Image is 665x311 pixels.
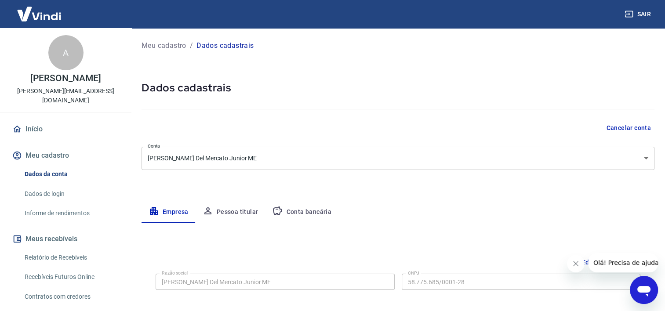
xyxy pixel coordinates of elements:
button: Empresa [142,202,196,223]
span: Olá! Precisa de ajuda? [5,6,74,13]
iframe: Mensagem da empresa [588,253,658,272]
label: Conta [148,143,160,149]
button: Meu cadastro [11,146,121,165]
p: [PERSON_NAME][EMAIL_ADDRESS][DOMAIN_NAME] [7,87,124,105]
div: [PERSON_NAME] Del Mercato Junior ME [142,147,654,170]
a: Início [11,119,121,139]
label: CNPJ [408,270,419,276]
a: Relatório de Recebíveis [21,249,121,267]
p: [PERSON_NAME] [30,74,101,83]
button: Sair [623,6,654,22]
a: Contratos com credores [21,288,121,306]
iframe: Fechar mensagem [567,255,585,272]
button: Pessoa titular [196,202,265,223]
button: Conta bancária [265,202,338,223]
p: / [190,40,193,51]
iframe: Botão para abrir a janela de mensagens [630,276,658,304]
a: Recebíveis Futuros Online [21,268,121,286]
a: Meu cadastro [142,40,186,51]
img: Vindi [11,0,68,27]
label: Razão social [162,270,188,276]
a: Dados de login [21,185,121,203]
a: Dados da conta [21,165,121,183]
h5: Dados cadastrais [142,81,654,95]
button: Meus recebíveis [11,229,121,249]
button: Cancelar conta [603,120,654,136]
div: A [48,35,84,70]
a: Informe de rendimentos [21,204,121,222]
p: Dados cadastrais [196,40,254,51]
